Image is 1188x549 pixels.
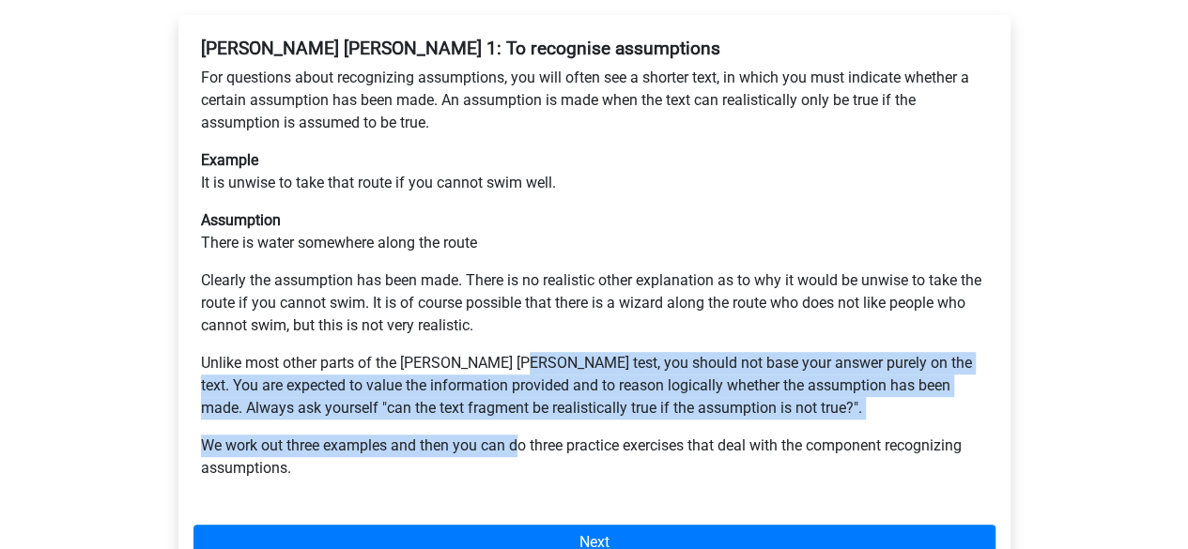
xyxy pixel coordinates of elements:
[201,149,988,194] p: It is unwise to take that route if you cannot swim well.
[201,211,281,229] b: Assumption
[201,435,988,480] p: We work out three examples and then you can do three practice exercises that deal with the compon...
[201,209,988,254] p: There is water somewhere along the route
[201,352,988,419] p: Unlike most other parts of the [PERSON_NAME] [PERSON_NAME] test, you should not base your answer ...
[201,151,258,169] b: Example
[201,38,720,59] b: [PERSON_NAME] [PERSON_NAME] 1: To recognise assumptions
[201,67,988,134] p: For questions about recognizing assumptions, you will often see a shorter text, in which you must...
[201,269,988,337] p: Clearly the assumption has been made. There is no realistic other explanation as to why it would ...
